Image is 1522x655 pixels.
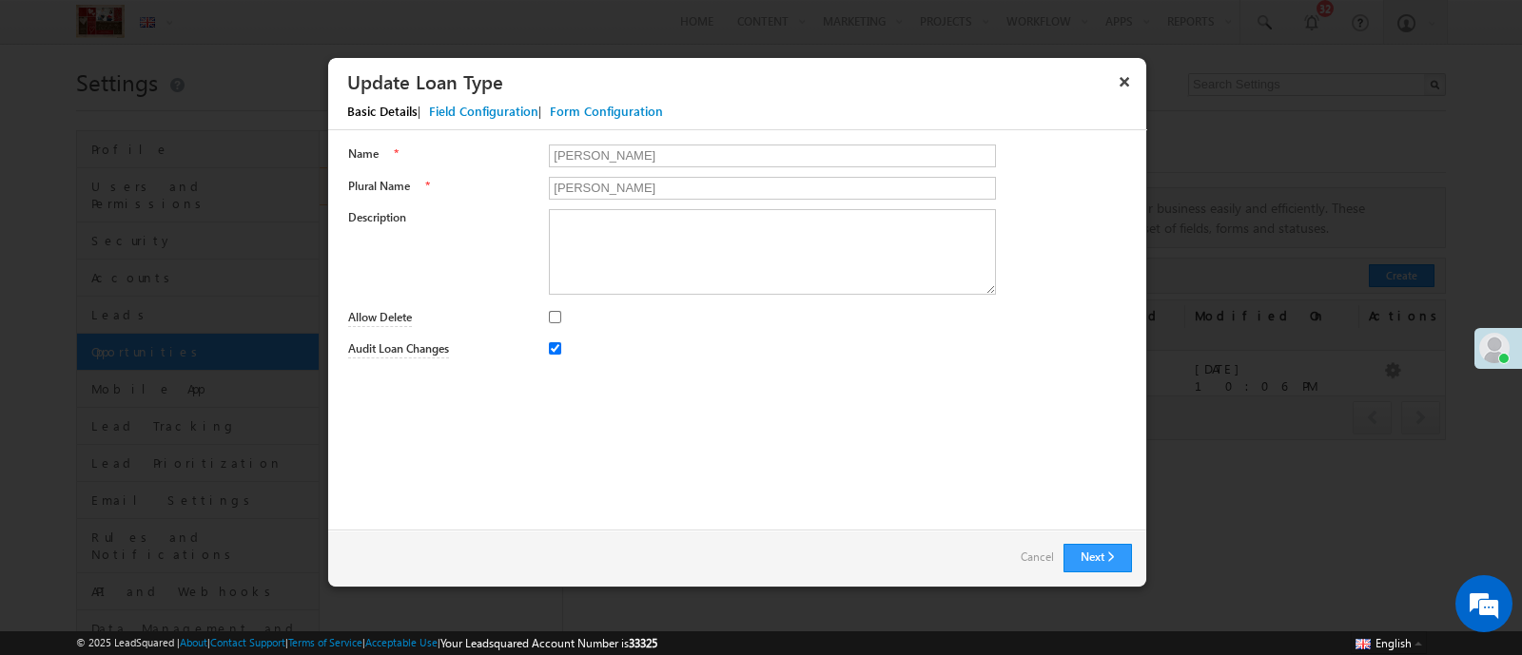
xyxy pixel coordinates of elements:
[550,103,663,120] div: Form Configuration
[32,100,80,125] img: d_60004797649_company_0_60004797649
[440,636,657,650] span: Your Leadsquared Account Number is
[99,100,320,125] div: Chat with us now
[1109,65,1140,98] button: ×
[25,176,347,496] textarea: Type your message and hit 'Enter'
[259,512,345,538] em: Start Chat
[1376,636,1412,650] span: English
[348,145,379,163] label: Name
[629,636,657,650] span: 33325
[365,636,438,648] a: Acceptable Use
[1021,544,1054,570] a: Cancel
[348,309,412,327] label: Allow Delete
[210,636,285,648] a: Contact Support
[348,178,410,195] label: Plural Name
[1063,544,1132,572] button: Next
[76,634,657,652] span: © 2025 LeadSquared | | | | |
[312,10,358,55] div: Minimize live chat window
[348,340,449,358] label: Audit Loan Changes
[288,636,362,648] a: Terms of Service
[347,65,1109,98] h3: Update Loan Type
[328,98,1165,130] div: | |
[429,103,538,120] div: Field Configuration
[348,209,529,226] label: Description
[1351,631,1427,654] button: English
[180,636,207,648] a: About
